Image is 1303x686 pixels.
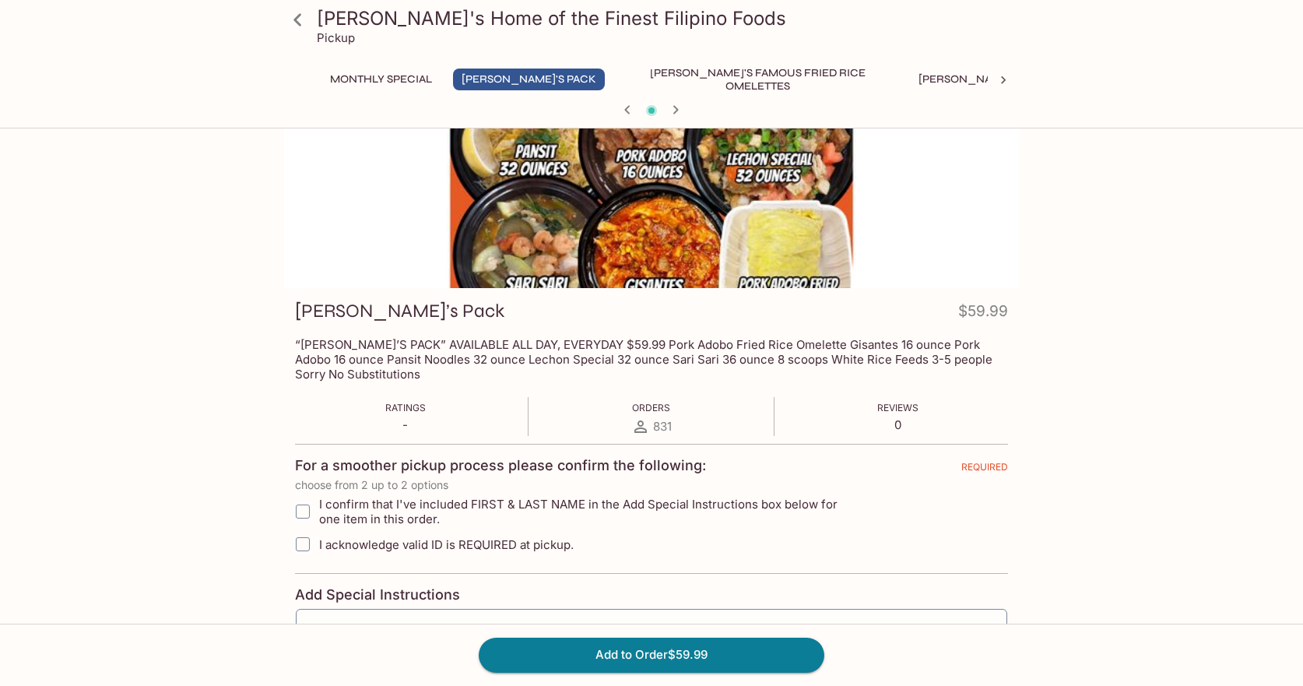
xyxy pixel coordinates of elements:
p: 0 [877,417,918,432]
button: [PERSON_NAME]'s Mixed Plates [910,69,1108,90]
span: I acknowledge valid ID is REQUIRED at pickup. [319,537,574,552]
button: [PERSON_NAME]'s Famous Fried Rice Omelettes [617,69,897,90]
h3: [PERSON_NAME]'s Home of the Finest Filipino Foods [317,6,1013,30]
p: choose from 2 up to 2 options [295,479,1008,491]
p: - [385,417,426,432]
button: Monthly Special [321,69,441,90]
div: Elena’s Pack [284,82,1019,288]
span: 831 [653,419,672,434]
h4: $59.99 [958,299,1008,329]
p: “[PERSON_NAME]’S PACK” AVAILABLE ALL DAY, EVERYDAY $59.99 Pork Adobo Fried Rice Omelette Gisantes... [295,337,1008,382]
button: Add to Order$59.99 [479,638,824,672]
span: Orders [632,402,670,413]
span: I confirm that I've included FIRST & LAST NAME in the Add Special Instructions box below for one ... [319,497,859,526]
span: Ratings [385,402,426,413]
button: [PERSON_NAME]'s Pack [453,69,605,90]
p: Pickup [317,30,355,45]
h3: [PERSON_NAME]’s Pack [295,299,504,323]
span: Reviews [877,402,918,413]
span: REQUIRED [961,461,1008,479]
h4: For a smoother pickup process please confirm the following: [295,457,706,474]
h4: Add Special Instructions [295,586,1008,603]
